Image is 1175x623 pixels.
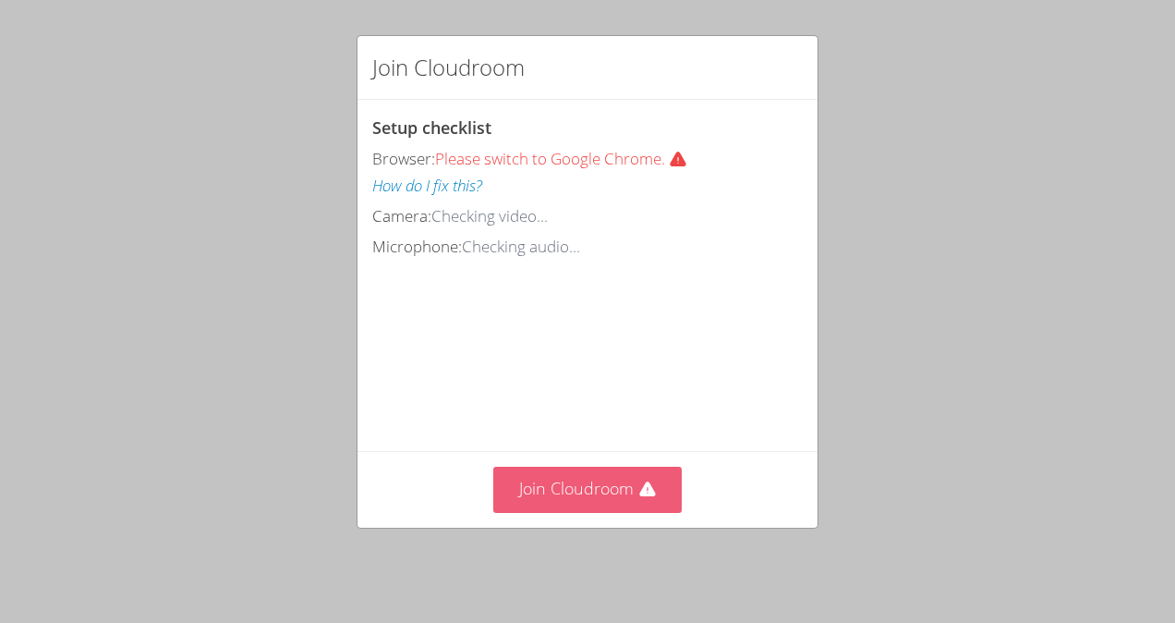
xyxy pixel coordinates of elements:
span: Camera: [372,205,431,226]
h2: Join Cloudroom [372,51,525,84]
span: Checking audio... [462,236,580,257]
span: Microphone: [372,236,462,257]
button: Join Cloudroom [493,467,683,512]
button: How do I fix this? [372,173,482,200]
span: Browser: [372,148,435,169]
span: Setup checklist [372,116,491,139]
span: Please switch to Google Chrome. [435,148,695,169]
span: Checking video... [431,205,548,226]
